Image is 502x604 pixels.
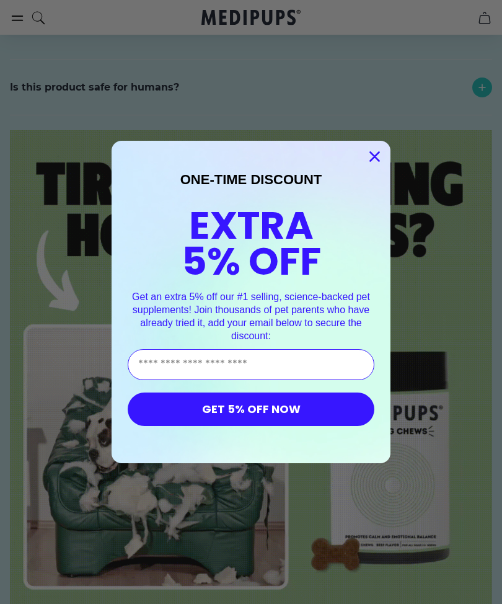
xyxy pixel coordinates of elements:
[364,146,385,167] button: Close dialog
[180,172,322,187] span: ONE-TIME DISCOUNT
[182,234,321,288] span: 5% OFF
[132,291,370,340] span: Get an extra 5% off our #1 selling, science-backed pet supplements! Join thousands of pet parents...
[128,393,374,426] button: GET 5% OFF NOW
[189,198,314,252] span: EXTRA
